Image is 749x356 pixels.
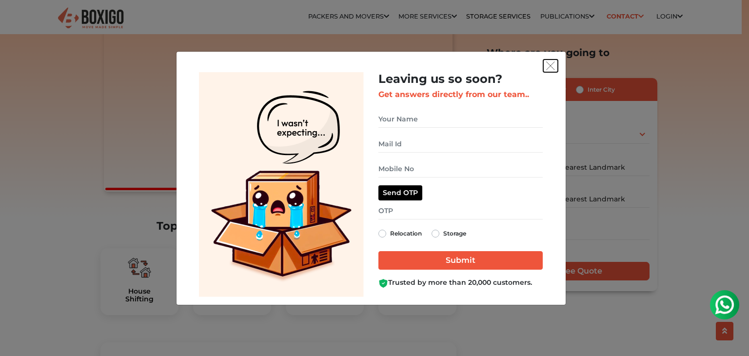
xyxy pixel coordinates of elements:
[378,202,543,219] input: OTP
[199,72,364,297] img: Lead Welcome Image
[378,185,422,200] button: Send OTP
[390,228,422,239] label: Relocation
[378,278,388,288] img: Boxigo Customer Shield
[378,136,543,153] input: Mail Id
[378,251,543,270] input: Submit
[378,72,543,86] h2: Leaving us so soon?
[10,10,29,29] img: whatsapp-icon.svg
[378,90,543,99] h3: Get answers directly from our team..
[378,111,543,128] input: Your Name
[546,61,555,70] img: exit
[443,228,466,239] label: Storage
[378,277,543,288] div: Trusted by more than 20,000 customers.
[378,160,543,178] input: Mobile No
